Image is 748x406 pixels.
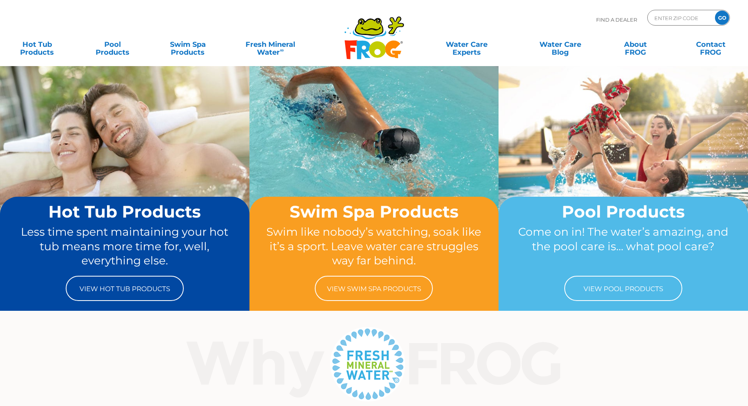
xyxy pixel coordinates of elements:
p: Swim like nobody’s watching, soak like it’s a sport. Leave water care struggles way far behind. [264,225,484,268]
h2: Pool Products [513,203,733,221]
input: Zip Code Form [654,12,707,24]
a: View Hot Tub Products [66,276,184,301]
a: PoolProducts [83,37,142,52]
a: Water CareBlog [531,37,589,52]
a: Water CareExperts [419,37,514,52]
p: Come on in! The water’s amazing, and the pool care is… what pool care? [513,225,733,268]
input: GO [715,11,729,25]
p: Find A Dealer [596,10,637,30]
img: home-banner-pool-short [499,66,748,252]
a: View Pool Products [564,276,682,301]
a: ContactFROG [682,37,740,52]
a: Fresh MineralWater∞ [234,37,307,52]
img: Why Frog [171,325,577,403]
h2: Hot Tub Products [15,203,235,221]
h2: Swim Spa Products [264,203,484,221]
a: Hot TubProducts [8,37,66,52]
img: home-banner-swim-spa-short [249,66,499,252]
a: AboutFROG [606,37,665,52]
p: Less time spent maintaining your hot tub means more time for, well, everything else. [15,225,235,268]
a: Swim SpaProducts [159,37,217,52]
sup: ∞ [280,47,284,53]
a: View Swim Spa Products [315,276,433,301]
